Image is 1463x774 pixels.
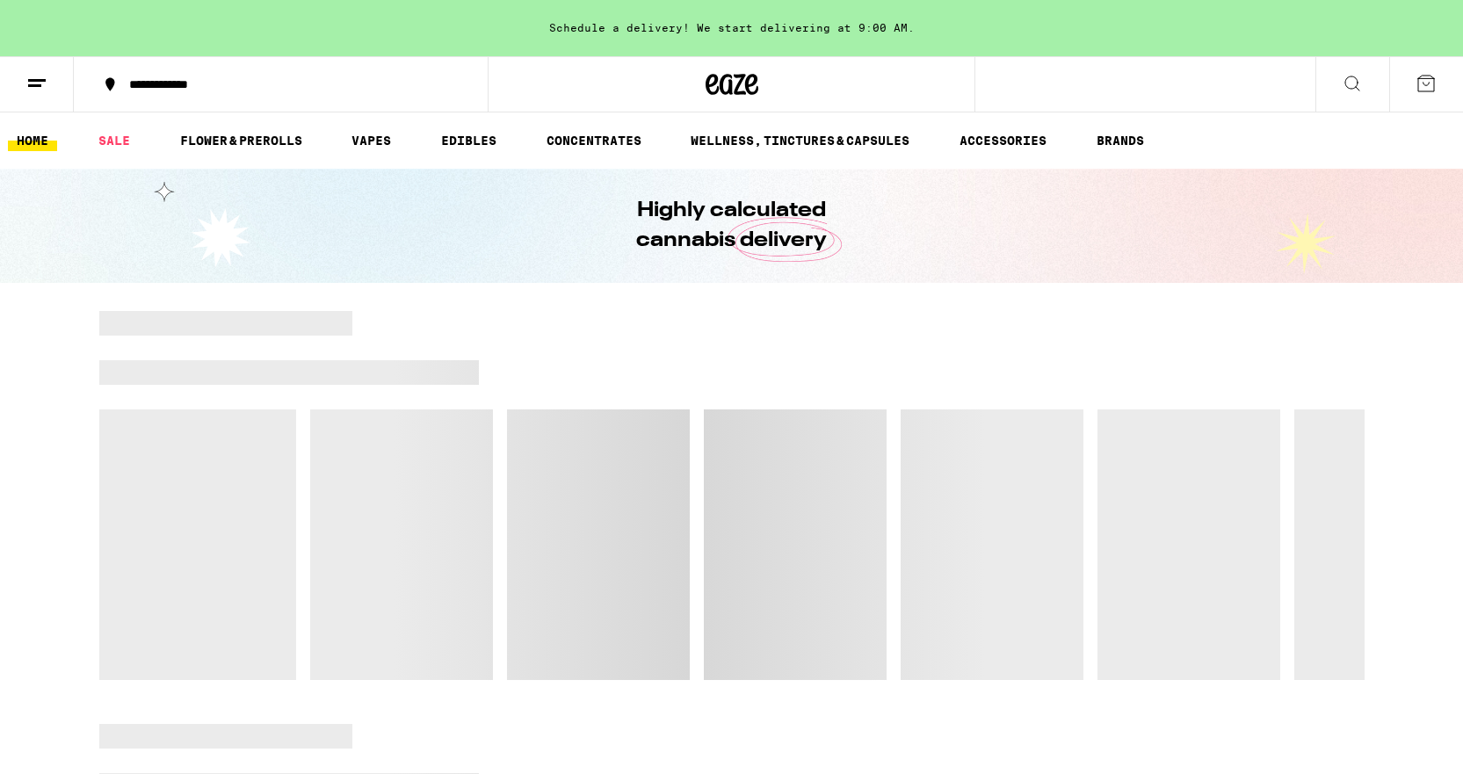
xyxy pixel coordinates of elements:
a: VAPES [343,130,400,151]
a: EDIBLES [432,130,505,151]
h1: Highly calculated cannabis delivery [587,196,877,256]
a: FLOWER & PREROLLS [171,130,311,151]
a: BRANDS [1088,130,1153,151]
a: SALE [90,130,139,151]
a: ACCESSORIES [951,130,1055,151]
a: CONCENTRATES [538,130,650,151]
a: WELLNESS, TINCTURES & CAPSULES [682,130,918,151]
a: HOME [8,130,57,151]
